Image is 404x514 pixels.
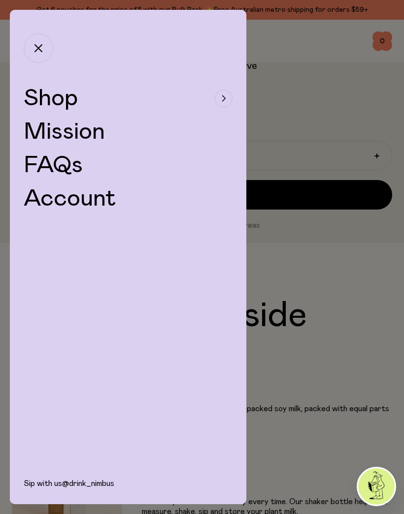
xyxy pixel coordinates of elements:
[24,187,116,211] a: Account
[24,153,83,177] a: FAQs
[24,87,78,110] span: Shop
[10,479,246,504] div: Sip with us
[62,480,114,487] a: @drink_nimbus
[24,120,105,144] a: Mission
[358,468,395,505] img: agent
[24,87,233,110] button: Shop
